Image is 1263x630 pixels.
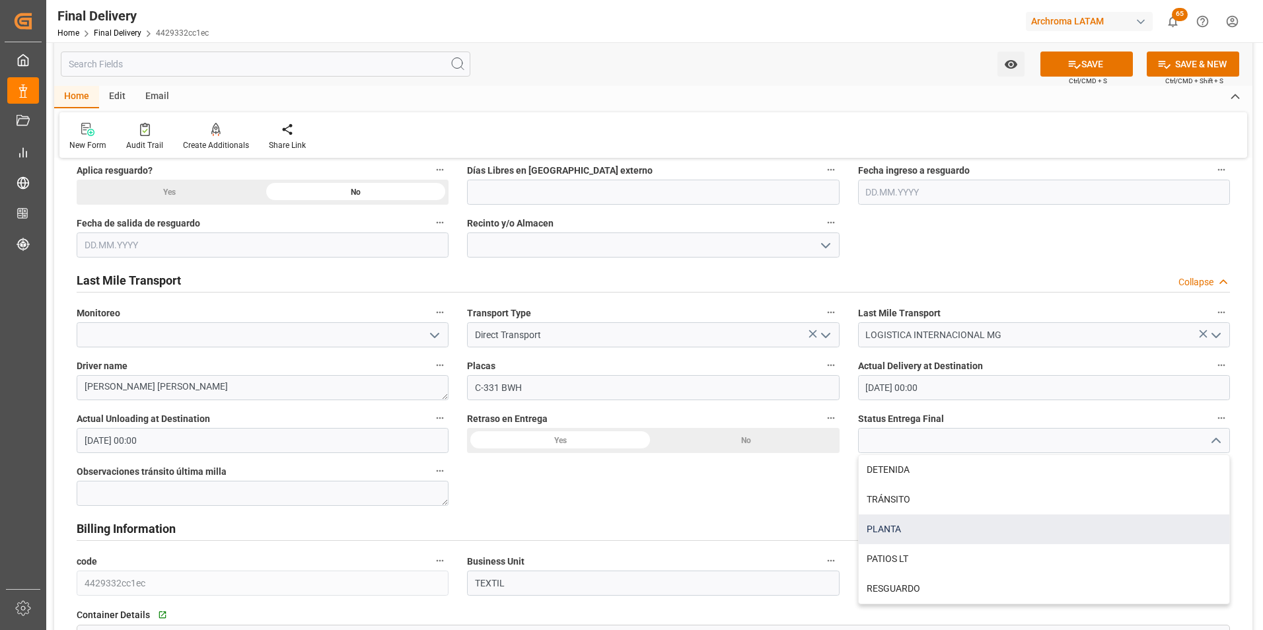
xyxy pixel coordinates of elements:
[859,514,1229,544] div: PLANTA
[77,306,120,320] span: Monitoreo
[1213,357,1230,374] button: Actual Delivery at Destination
[822,304,840,321] button: Transport Type
[1040,52,1133,77] button: SAVE
[57,6,209,26] div: Final Delivery
[424,325,444,345] button: open menu
[1172,8,1188,21] span: 65
[858,359,983,373] span: Actual Delivery at Destination
[183,139,249,151] div: Create Additionals
[77,375,449,400] textarea: [PERSON_NAME] [PERSON_NAME]
[77,359,127,373] span: Driver name
[859,485,1229,514] div: TRÁNSITO
[814,235,834,256] button: open menu
[814,325,834,345] button: open menu
[467,306,531,320] span: Transport Type
[822,214,840,231] button: Recinto y/o Almacen
[1213,304,1230,321] button: Last Mile Transport
[1178,275,1213,289] div: Collapse
[1205,431,1225,451] button: close menu
[858,306,941,320] span: Last Mile Transport
[431,214,449,231] button: Fecha de salida de resguardo
[467,428,653,453] div: Yes
[69,139,106,151] div: New Form
[858,412,944,426] span: Status Entrega Final
[77,608,150,622] span: Container Details
[1213,409,1230,427] button: Status Entrega Final
[467,412,548,426] span: Retraso en Entrega
[858,164,970,178] span: Fecha ingreso a resguardo
[269,139,306,151] div: Share Link
[431,552,449,569] button: code
[859,574,1229,604] div: RESGUARDO
[997,52,1025,77] button: open menu
[858,180,1230,205] input: DD.MM.YYYY
[1069,76,1107,86] span: Ctrl/CMD + S
[1188,7,1217,36] button: Help Center
[126,139,163,151] div: Audit Trail
[467,359,495,373] span: Placas
[77,271,181,289] h2: Last Mile Transport
[431,462,449,479] button: Observaciones tránsito última milla
[77,412,210,426] span: Actual Unloading at Destination
[54,86,99,108] div: Home
[1205,325,1225,345] button: open menu
[467,555,524,569] span: Business Unit
[61,52,470,77] input: Search Fields
[431,357,449,374] button: Driver name
[99,86,135,108] div: Edit
[77,232,449,258] input: DD.MM.YYYY
[822,409,840,427] button: Retraso en Entrega
[77,465,227,479] span: Observaciones tránsito última milla
[1213,161,1230,178] button: Fecha ingreso a resguardo
[77,164,153,178] span: Aplica resguardo?
[1158,7,1188,36] button: show 65 new notifications
[77,217,200,230] span: Fecha de salida de resguardo
[135,86,179,108] div: Email
[467,217,554,230] span: Recinto y/o Almacen
[431,409,449,427] button: Actual Unloading at Destination
[1026,9,1158,34] button: Archroma LATAM
[467,164,653,178] span: Días Libres en [GEOGRAPHIC_DATA] externo
[263,180,449,205] div: No
[77,180,263,205] div: Yes
[858,375,1230,400] input: DD.MM.YYYY HH:MM
[77,520,176,538] h2: Billing Information
[822,357,840,374] button: Placas
[57,28,79,38] a: Home
[822,161,840,178] button: Días Libres en [GEOGRAPHIC_DATA] externo
[77,428,449,453] input: DD.MM.YYYY HH:MM
[822,552,840,569] button: Business Unit
[77,555,97,569] span: code
[431,161,449,178] button: Aplica resguardo?
[431,304,449,321] button: Monitoreo
[94,28,141,38] a: Final Delivery
[859,455,1229,485] div: DETENIDA
[859,544,1229,574] div: PATIOS LT
[1026,12,1153,31] div: Archroma LATAM
[653,428,840,453] div: No
[1165,76,1223,86] span: Ctrl/CMD + Shift + S
[1147,52,1239,77] button: SAVE & NEW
